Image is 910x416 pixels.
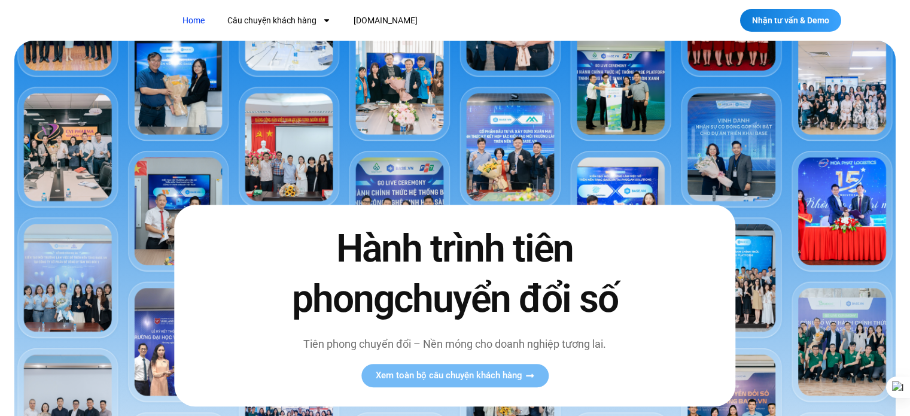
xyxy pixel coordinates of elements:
[740,9,841,32] a: Nhận tư vấn & Demo
[394,277,618,321] span: chuyển đổi số
[218,10,340,32] a: Câu chuyện khách hàng
[174,10,637,32] nav: Menu
[174,10,214,32] a: Home
[345,10,427,32] a: [DOMAIN_NAME]
[752,16,829,25] span: Nhận tư vấn & Demo
[376,371,522,380] span: Xem toàn bộ câu chuyện khách hàng
[266,224,643,324] h2: Hành trình tiên phong
[361,364,549,387] a: Xem toàn bộ câu chuyện khách hàng
[266,336,643,352] p: Tiên phong chuyển đổi – Nền móng cho doanh nghiệp tương lai.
